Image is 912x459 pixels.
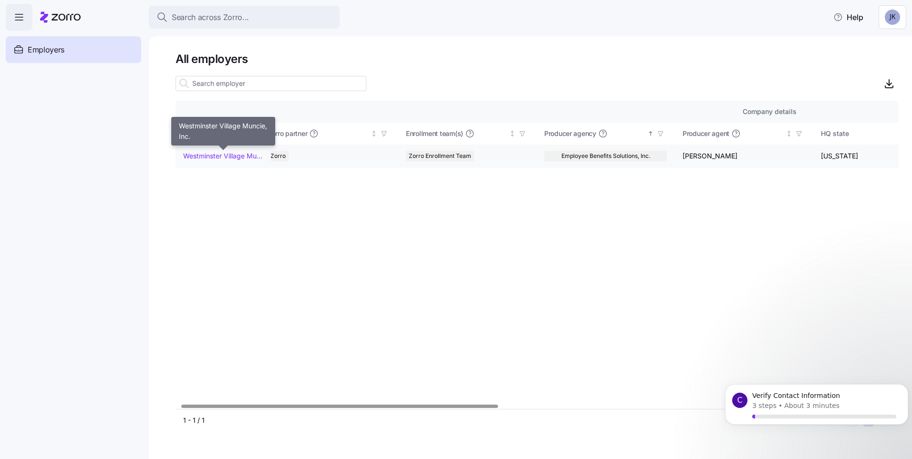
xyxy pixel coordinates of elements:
div: Not sorted [509,130,516,137]
button: Search across Zorro... [149,6,340,29]
span: Producer agent [683,129,729,138]
span: Help [833,11,863,23]
div: 1 - 1 / 1 [183,416,842,425]
span: Zorro Enrollment Team [409,151,471,161]
span: Zorro partner [268,129,307,138]
input: Search employer [176,76,366,91]
div: Company name [183,128,254,139]
div: Not sorted [371,130,377,137]
a: Employers [6,36,141,63]
th: Producer agentNot sorted [675,123,813,145]
th: Enrollment team(s)Not sorted [398,123,537,145]
span: Employee Benefits Solutions, Inc. [561,151,650,161]
div: Not sorted [255,130,262,137]
img: 7d0362b03f0bb0b30f1823c9f32aa4f3 [885,10,900,25]
div: Not sorted [786,130,792,137]
a: Westminster Village Muncie, Inc. [183,151,263,161]
span: Producer agency [544,129,596,138]
span: Search across Zorro... [172,11,249,23]
div: Sorted ascending [647,130,654,137]
span: Enrollment team(s) [406,129,463,138]
th: Company nameNot sorted [176,123,271,145]
button: Help [826,8,871,27]
span: Zorro [270,151,286,161]
td: [PERSON_NAME] [675,145,813,168]
h1: All employers [176,52,899,66]
iframe: Intercom notifications message [721,373,912,454]
th: Producer agencySorted ascending [537,123,675,145]
span: Employers [28,44,64,56]
th: Zorro partnerNot sorted [260,123,398,145]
